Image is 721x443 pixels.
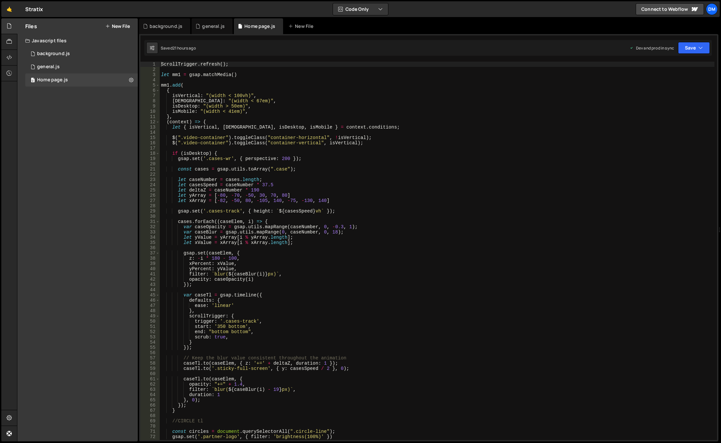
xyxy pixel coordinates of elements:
button: Code Only [333,3,388,15]
div: 11 [140,114,160,119]
div: 61 [140,376,160,382]
div: 34 [140,235,160,240]
a: Connect to Webflow [636,3,704,15]
div: 16 [140,140,160,146]
div: 65 [140,397,160,403]
div: 56 [140,350,160,355]
div: 66 [140,403,160,408]
div: New File [288,23,316,30]
div: 70 [140,424,160,429]
div: 9 [140,104,160,109]
div: 29 [140,209,160,214]
div: Saved [161,45,196,51]
div: 35 [140,240,160,245]
div: 68 [140,413,160,418]
div: 43 [140,282,160,287]
div: 15 [140,135,160,140]
div: 42 [140,277,160,282]
div: 21 [140,167,160,172]
div: 59 [140,366,160,371]
div: 44 [140,287,160,292]
div: 48 [140,308,160,313]
div: 1 [140,62,160,67]
div: 22 [140,172,160,177]
div: 6 [140,88,160,93]
div: 25 [140,188,160,193]
div: Home page.js [37,77,68,83]
div: background.js [150,23,182,30]
div: 46 [140,298,160,303]
div: 55 [140,345,160,350]
div: 16575/45066.js [25,47,138,60]
div: 60 [140,371,160,376]
div: 41 [140,272,160,277]
div: 32 [140,224,160,230]
div: 69 [140,418,160,424]
div: 12 [140,119,160,125]
div: 33 [140,230,160,235]
div: 50 [140,319,160,324]
div: 49 [140,313,160,319]
div: 14 [140,130,160,135]
div: 64 [140,392,160,397]
div: 39 [140,261,160,266]
div: 24 [140,182,160,188]
div: 26 [140,193,160,198]
div: 16575/45802.js [25,60,138,73]
span: 0 [31,78,35,83]
div: 63 [140,387,160,392]
button: New File [105,24,130,29]
div: 18 [140,151,160,156]
div: 40 [140,266,160,272]
div: Home page.js [244,23,275,30]
div: 37 [140,251,160,256]
a: Dm [706,3,718,15]
div: 27 [140,198,160,203]
div: 52 [140,329,160,334]
div: Javascript files [17,34,138,47]
div: 45 [140,292,160,298]
div: 13 [140,125,160,130]
div: 72 [140,434,160,439]
div: 51 [140,324,160,329]
div: 2 [140,67,160,72]
div: 31 [140,219,160,224]
div: 28 [140,203,160,209]
div: 30 [140,214,160,219]
div: 67 [140,408,160,413]
div: 8 [140,98,160,104]
div: Stratix [25,5,43,13]
div: 58 [140,361,160,366]
div: 53 [140,334,160,340]
div: 57 [140,355,160,361]
div: 54 [140,340,160,345]
div: Dev and prod in sync [629,45,674,51]
div: 21 hours ago [173,45,196,51]
div: 36 [140,245,160,251]
div: 17 [140,146,160,151]
div: 4 [140,77,160,83]
div: 7 [140,93,160,98]
div: 20 [140,161,160,167]
div: 38 [140,256,160,261]
div: 62 [140,382,160,387]
div: general.js [202,23,225,30]
div: 16575/45977.js [25,73,138,87]
div: 23 [140,177,160,182]
div: 71 [140,429,160,434]
button: Save [678,42,710,54]
div: 47 [140,303,160,308]
div: 19 [140,156,160,161]
a: 🤙 [1,1,17,17]
div: general.js [37,64,60,70]
h2: Files [25,23,37,30]
div: 3 [140,72,160,77]
div: background.js [37,51,70,57]
div: 5 [140,83,160,88]
div: 10 [140,109,160,114]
